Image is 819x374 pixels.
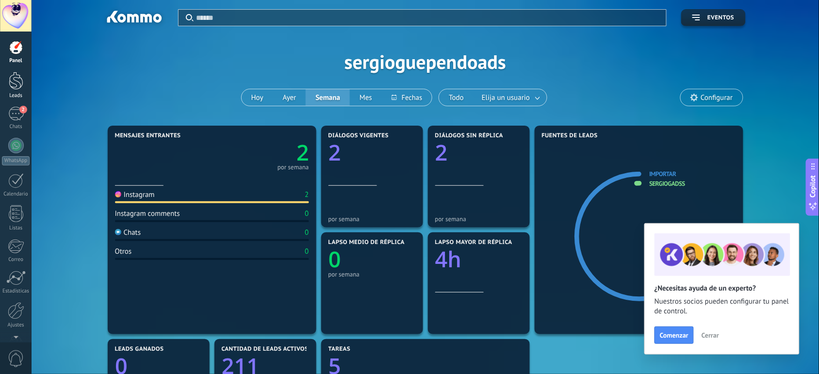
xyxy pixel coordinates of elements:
[115,190,155,199] div: Instagram
[212,138,309,168] a: 2
[328,132,389,139] span: Diálogos vigentes
[328,245,341,275] text: 0
[242,89,273,106] button: Hoy
[115,132,181,139] span: Mensajes entrantes
[115,229,121,235] img: Chats
[382,89,432,106] button: Fechas
[273,89,306,106] button: Ayer
[707,15,734,21] span: Eventos
[115,346,164,353] span: Leads ganados
[296,138,309,168] text: 2
[2,257,30,263] div: Correo
[115,247,132,256] div: Otros
[2,225,30,231] div: Listas
[542,132,598,139] span: Fuentes de leads
[222,346,309,353] span: Cantidad de leads activos
[2,58,30,64] div: Panel
[439,89,474,106] button: Todo
[650,179,686,188] a: sergiogadss
[701,94,733,102] span: Configurar
[435,215,523,223] div: por semana
[2,156,30,165] div: WhatsApp
[655,297,789,316] span: Nuestros socios pueden configurar tu panel de control.
[655,284,789,293] h2: ¿Necesitas ayuda de un experto?
[435,132,504,139] span: Diálogos sin réplica
[702,332,719,339] span: Cerrar
[350,89,382,106] button: Mes
[435,245,523,275] a: 4h
[435,239,512,246] span: Lapso mayor de réplica
[650,170,676,178] a: Importar
[305,247,309,256] div: 0
[2,322,30,328] div: Ajustes
[305,190,309,199] div: 2
[305,228,309,237] div: 0
[328,215,416,223] div: por semana
[480,91,532,104] span: Elija un usuario
[278,165,309,170] div: por semana
[660,332,688,339] span: Comenzar
[808,175,818,197] span: Copilot
[681,9,745,26] button: Eventos
[435,138,448,168] text: 2
[328,271,416,278] div: por semana
[697,328,723,342] button: Cerrar
[655,326,694,344] button: Comenzar
[306,89,350,106] button: Semana
[2,288,30,294] div: Estadísticas
[115,209,180,218] div: Instagram comments
[2,124,30,130] div: Chats
[305,209,309,218] div: 0
[2,191,30,197] div: Calendario
[328,346,351,353] span: Tareas
[115,228,141,237] div: Chats
[328,138,341,168] text: 2
[474,89,547,106] button: Elija un usuario
[328,239,405,246] span: Lapso medio de réplica
[2,93,30,99] div: Leads
[435,245,461,275] text: 4h
[19,106,27,114] span: 2
[115,191,121,197] img: Instagram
